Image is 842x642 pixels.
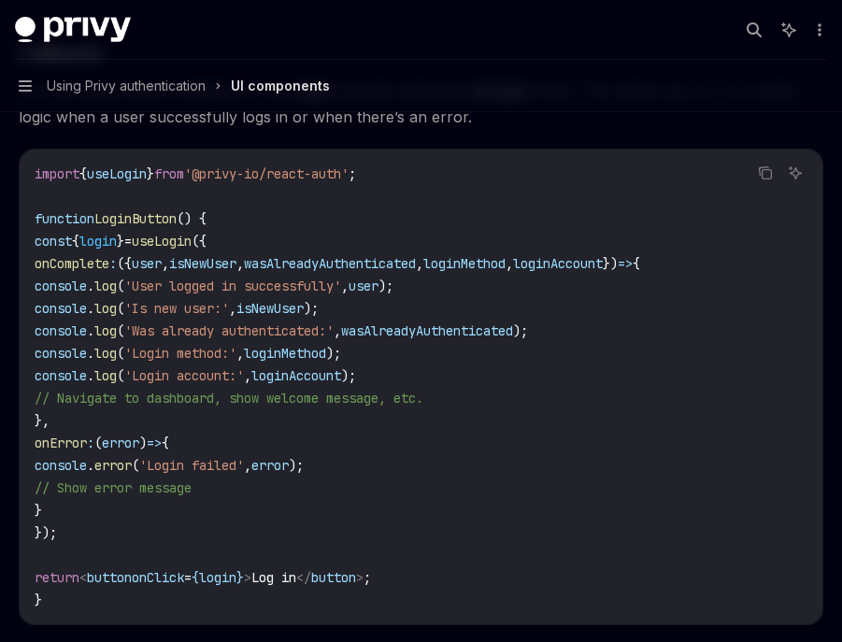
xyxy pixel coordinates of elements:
span: ); [304,300,319,317]
span: console [35,278,87,294]
span: Using Privy authentication [47,75,206,97]
span: error [94,457,132,474]
span: ( [117,367,124,384]
span: button [87,569,132,586]
span: () { [177,210,207,227]
span: import [35,165,79,182]
span: login [199,569,236,586]
span: { [192,569,199,586]
span: . [87,457,94,474]
span: }) [603,255,618,272]
span: , [236,345,244,362]
span: LoginButton [94,210,177,227]
span: { [72,233,79,250]
span: => [618,255,633,272]
span: : [109,255,117,272]
span: , [162,255,169,272]
span: console [35,367,87,384]
span: // Navigate to dashboard, show welcome message, etc. [35,390,423,407]
span: } [117,233,124,250]
span: , [244,367,251,384]
span: . [87,345,94,362]
span: ( [117,322,124,339]
span: onClick [132,569,184,586]
div: UI components [231,75,330,97]
span: error [251,457,289,474]
span: , [416,255,423,272]
span: log [94,367,117,384]
span: 'Login account:' [124,367,244,384]
span: > [356,569,364,586]
span: console [35,300,87,317]
img: dark logo [15,17,131,43]
span: ( [94,435,102,451]
span: loginMethod [423,255,506,272]
span: </ [296,569,311,586]
span: onComplete [35,255,109,272]
span: const [35,233,72,250]
span: : [87,435,94,451]
span: ( [117,278,124,294]
span: button [311,569,356,586]
span: useLogin [87,165,147,182]
span: wasAlreadyAuthenticated [341,322,513,339]
span: '@privy-io/react-auth' [184,165,349,182]
span: from [154,165,184,182]
span: . [87,367,94,384]
button: Copy the contents from the code block [753,161,778,185]
span: . [87,322,94,339]
span: }); [35,524,57,541]
span: ); [341,367,356,384]
span: , [244,457,251,474]
span: Log in [251,569,296,586]
span: ( [117,345,124,362]
span: ; [349,165,356,182]
span: user [349,278,378,294]
span: = [184,569,192,586]
span: isNewUser [236,300,304,317]
span: log [94,322,117,339]
span: . [87,278,94,294]
button: Ask AI [783,161,807,185]
span: 'Login method:' [124,345,236,362]
span: // Show error message [35,479,192,496]
span: 'User logged in successfully' [124,278,341,294]
span: . [87,300,94,317]
span: log [94,278,117,294]
span: loginAccount [513,255,603,272]
span: ); [513,322,528,339]
span: console [35,345,87,362]
span: log [94,345,117,362]
span: } [35,502,42,519]
span: error [102,435,139,451]
span: , [506,255,513,272]
span: ( [117,300,124,317]
span: => [147,435,162,451]
span: 'Login failed' [139,457,244,474]
span: ; [364,569,371,586]
span: } [147,165,154,182]
span: function [35,210,94,227]
span: log [94,300,117,317]
span: 'Was already authenticated:' [124,322,334,339]
span: { [633,255,640,272]
span: ); [289,457,304,474]
span: isNewUser [169,255,236,272]
span: loginMethod [244,345,326,362]
span: , [229,300,236,317]
span: useLogin [132,233,192,250]
span: ({ [117,255,132,272]
span: ) [139,435,147,451]
span: wasAlreadyAuthenticated [244,255,416,272]
span: onError [35,435,87,451]
span: = [124,233,132,250]
span: ( [132,457,139,474]
span: { [79,165,87,182]
span: ); [326,345,341,362]
span: , [341,278,349,294]
span: } [35,592,42,608]
span: { [162,435,169,451]
span: user [132,255,162,272]
span: , [334,322,341,339]
span: > [244,569,251,586]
